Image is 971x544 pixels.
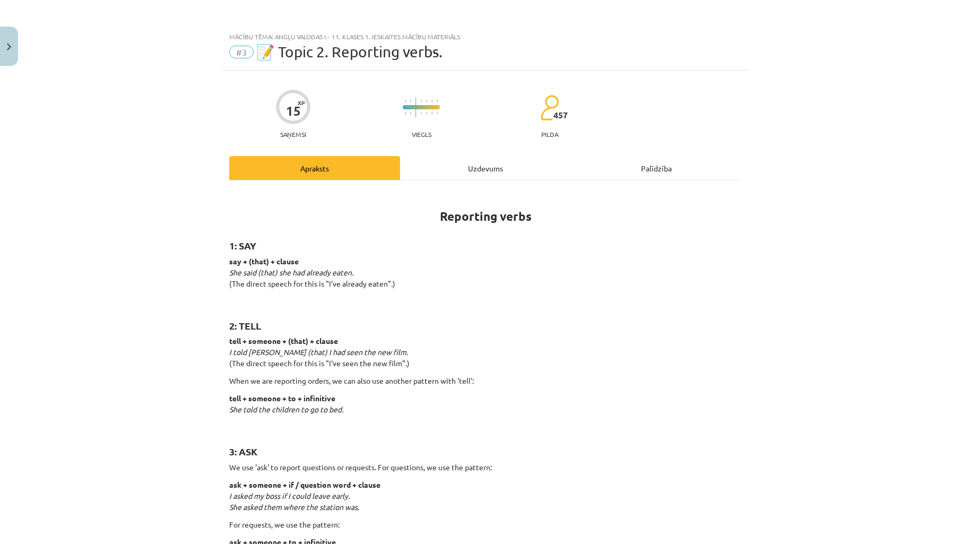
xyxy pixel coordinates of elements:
[426,100,427,102] img: icon-short-line-57e1e144782c952c97e751825c79c345078a6d821885a25fce030b3d8c18986b.svg
[437,100,438,102] img: icon-short-line-57e1e144782c952c97e751825c79c345078a6d821885a25fce030b3d8c18986b.svg
[229,462,742,473] p: We use 'ask' to report questions or requests. For questions, we use the pattern:
[229,404,343,414] em: She told the children to go to bed.
[410,100,411,102] img: icon-short-line-57e1e144782c952c97e751825c79c345078a6d821885a25fce030b3d8c18986b.svg
[229,156,400,180] div: Apraksts
[276,131,310,138] p: Saņemsi
[426,112,427,115] img: icon-short-line-57e1e144782c952c97e751825c79c345078a6d821885a25fce030b3d8c18986b.svg
[229,267,353,277] em: She said (that) she had already eaten.
[229,335,742,369] p: (The direct speech for this is "I've seen the new film".)
[410,112,411,115] img: icon-short-line-57e1e144782c952c97e751825c79c345078a6d821885a25fce030b3d8c18986b.svg
[405,100,406,102] img: icon-short-line-57e1e144782c952c97e751825c79c345078a6d821885a25fce030b3d8c18986b.svg
[229,320,261,332] strong: 2: TELL
[298,100,305,106] span: XP
[229,347,408,357] em: I told [PERSON_NAME] (that) I had seen the new film.
[229,393,335,403] strong: tell + someone + to + infinitive
[229,445,257,457] strong: 3: ASK
[229,491,350,500] em: I asked my boss if I could leave early.
[229,480,380,489] strong: ask + someone + if / question word + clause
[400,156,571,180] div: Uzdevums
[412,131,431,138] p: Viegls
[229,256,742,300] p: (The direct speech for this is "I've already eaten".)
[229,502,359,512] em: She asked them where the station was.
[229,46,254,58] span: #3
[229,336,338,346] strong: tell + someone + (that) + clause
[431,112,432,115] img: icon-short-line-57e1e144782c952c97e751825c79c345078a6d821885a25fce030b3d8c18986b.svg
[229,375,742,386] p: When we are reporting orders, we can also use another pattern with 'tell':
[7,44,11,50] img: icon-close-lesson-0947bae3869378f0d4975bcd49f059093ad1ed9edebbc8119c70593378902aed.svg
[286,103,301,118] div: 15
[541,131,558,138] p: pilda
[540,94,559,121] img: students-c634bb4e5e11cddfef0936a35e636f08e4e9abd3cc4e673bd6f9a4125e45ecb1.svg
[415,97,417,118] img: icon-long-line-d9ea69661e0d244f92f715978eff75569469978d946b2353a9bb055b3ed8787d.svg
[553,110,568,120] span: 457
[256,43,443,61] span: 📝 Topic 2. Reporting verbs.
[421,100,422,102] img: icon-short-line-57e1e144782c952c97e751825c79c345078a6d821885a25fce030b3d8c18986b.svg
[405,112,406,115] img: icon-short-line-57e1e144782c952c97e751825c79c345078a6d821885a25fce030b3d8c18986b.svg
[437,112,438,115] img: icon-short-line-57e1e144782c952c97e751825c79c345078a6d821885a25fce030b3d8c18986b.svg
[571,156,742,180] div: Palīdzība
[229,519,742,530] p: For requests, we use the pattern:
[440,209,532,224] strong: Reporting verbs
[431,100,432,102] img: icon-short-line-57e1e144782c952c97e751825c79c345078a6d821885a25fce030b3d8c18986b.svg
[229,33,742,40] div: Mācību tēma: Angļu valodas i - 11. klases 1. ieskaites mācību materiāls
[229,256,299,266] strong: say + (that) + clause
[229,239,256,252] strong: 1: SAY
[421,112,422,115] img: icon-short-line-57e1e144782c952c97e751825c79c345078a6d821885a25fce030b3d8c18986b.svg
